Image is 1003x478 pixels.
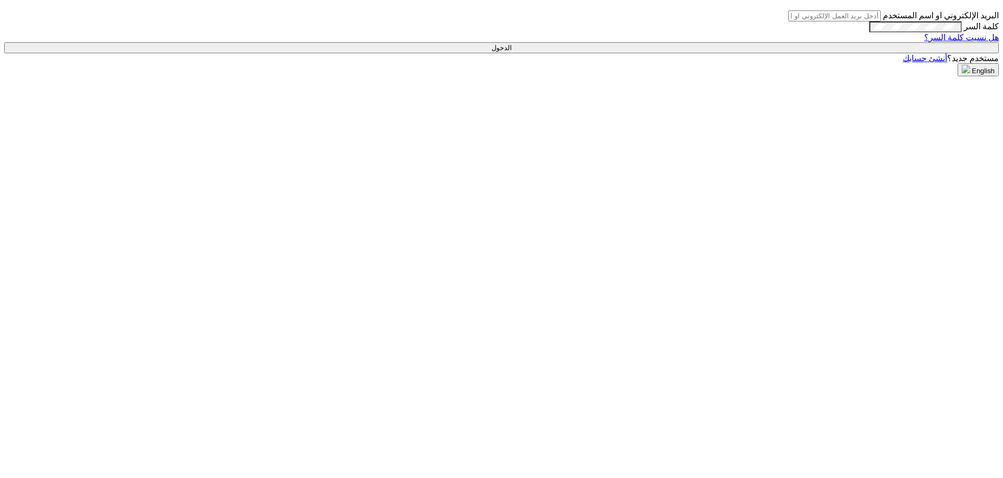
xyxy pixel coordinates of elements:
[788,10,881,21] input: أدخل بريد العمل الإلكتروني او اسم المستخدم الخاص بك ...
[964,22,999,31] label: كلمة السر
[883,11,999,20] label: البريد الإلكتروني او اسم المستخدم
[903,54,947,63] a: أنشئ حسابك
[958,63,999,76] button: English
[4,42,999,53] input: الدخول
[962,65,970,73] img: en-US.png
[972,67,995,75] span: English
[4,53,999,63] div: مستخدم جديد؟
[924,33,999,42] a: هل نسيت كلمة السر؟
